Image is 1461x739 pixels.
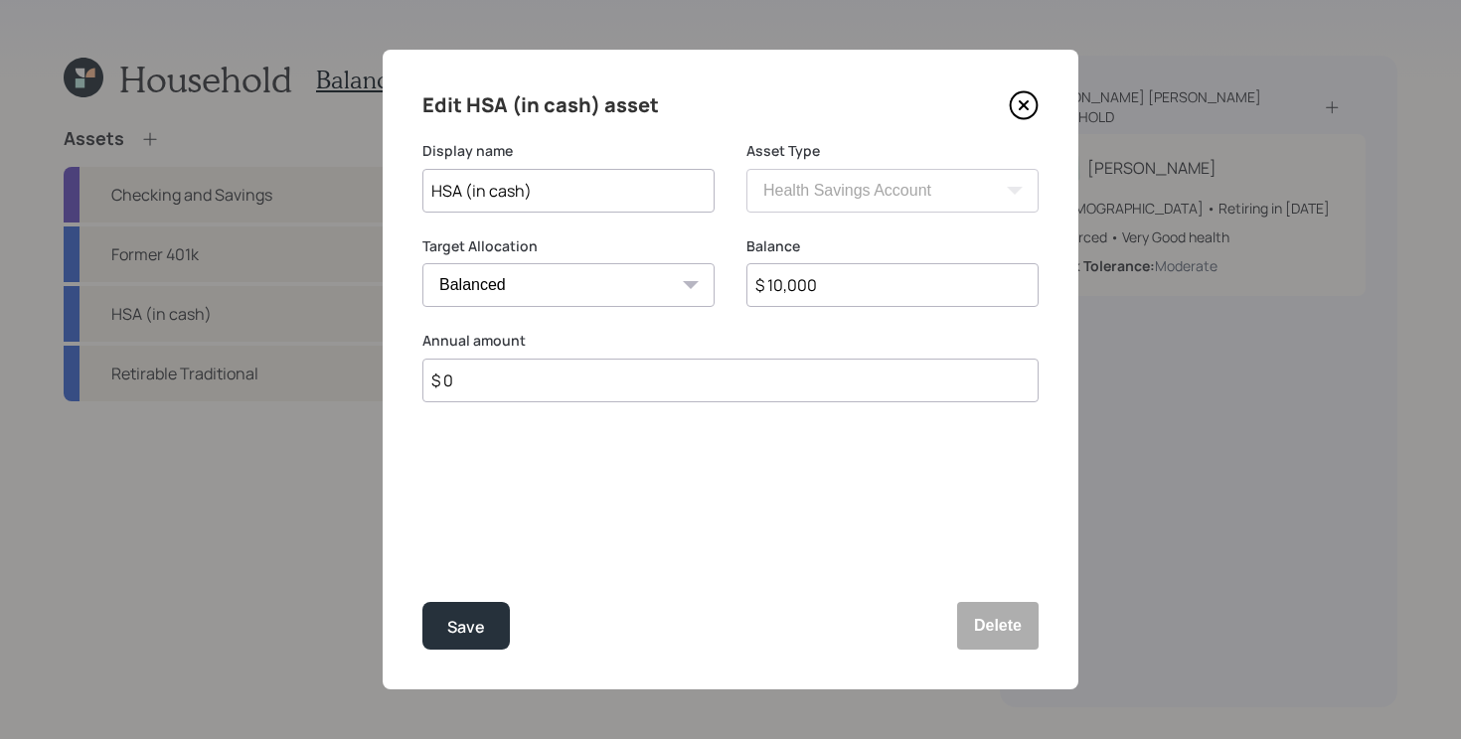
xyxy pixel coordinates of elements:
[447,614,485,641] div: Save
[746,141,1039,161] label: Asset Type
[422,602,510,650] button: Save
[746,236,1039,256] label: Balance
[422,236,715,256] label: Target Allocation
[957,602,1039,650] button: Delete
[422,331,1039,351] label: Annual amount
[422,141,715,161] label: Display name
[422,89,659,121] h4: Edit HSA (in cash) asset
